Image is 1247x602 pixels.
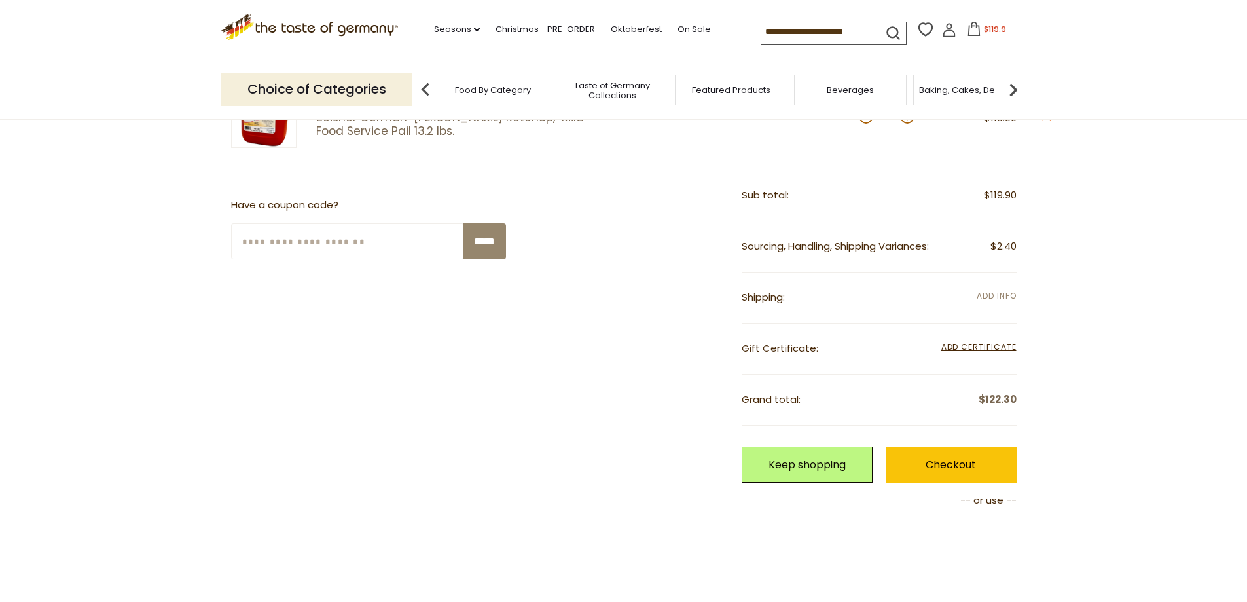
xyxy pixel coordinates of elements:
[221,73,412,105] p: Choice of Categories
[742,392,801,406] span: Grand total:
[742,493,1017,509] p: -- or use --
[919,85,1021,95] a: Baking, Cakes, Desserts
[1000,77,1026,103] img: next arrow
[742,290,785,304] span: Shipping:
[231,197,506,214] p: Have a coupon code?
[984,187,1017,204] span: $119.90
[742,188,789,202] span: Sub total:
[742,447,873,483] a: Keep shopping
[455,85,531,95] a: Food By Category
[990,238,1017,255] span: $2.40
[678,22,711,37] a: On Sale
[886,447,1017,483] a: Checkout
[977,290,1016,301] span: Add Info
[692,85,770,95] a: Featured Products
[984,24,1006,35] span: $119.9
[984,111,1017,124] span: $119.90
[742,239,929,253] span: Sourcing, Handling, Shipping Variances:
[827,85,874,95] a: Beverages
[979,392,1017,408] span: $122.30
[316,111,601,139] a: Zeisner German "[PERSON_NAME] Ketchup," Mild - Food Service Pail 13.2 lbs.
[959,22,1015,41] button: $119.9
[412,77,439,103] img: previous arrow
[742,519,1017,545] iframe: PayPal-paypal
[611,22,662,37] a: Oktoberfest
[434,22,480,37] a: Seasons
[941,341,1017,355] span: Add Certificate
[560,81,664,100] a: Taste of Germany Collections
[742,341,818,355] span: Gift Certificate:
[496,22,595,37] a: Christmas - PRE-ORDER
